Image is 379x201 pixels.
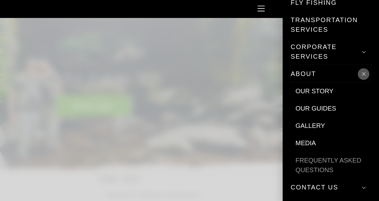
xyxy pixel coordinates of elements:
[295,82,371,100] a: Our Story
[291,65,371,82] a: About
[295,100,371,117] a: Our Guides
[295,117,371,134] a: Gallery
[291,38,371,65] a: Corporate Services
[295,134,371,152] a: Media
[291,11,371,38] a: Transportation Services
[291,179,371,196] a: Contact Us
[295,152,371,179] a: Frequently Asked Questions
